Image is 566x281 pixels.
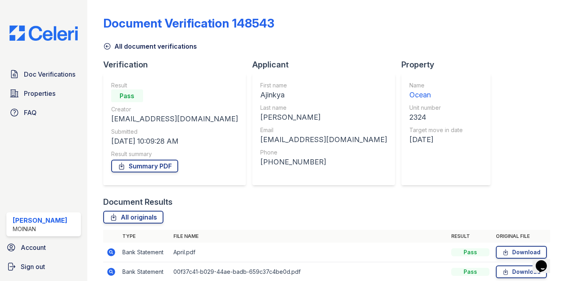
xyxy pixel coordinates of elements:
div: 2324 [409,112,463,123]
span: Account [21,243,46,252]
a: Doc Verifications [6,66,81,82]
th: Result [448,230,493,243]
div: Document Verification 148543 [103,16,274,30]
a: All originals [103,211,163,224]
th: File name [170,230,448,243]
img: CE_Logo_Blue-a8612792a0a2168367f1c8372b55b34899dd931a85d93a1a3d3e32e68fde9ad4.png [3,26,84,41]
div: Ocean [409,89,463,101]
div: [DATE] [409,134,463,145]
div: Email [260,126,387,134]
iframe: chat widget [533,249,558,273]
span: Properties [24,89,55,98]
div: Pass [451,268,489,276]
div: Moinian [13,225,67,233]
a: Name Ocean [409,81,463,101]
th: Type [119,230,170,243]
div: Target move in date [409,126,463,134]
div: Applicant [252,59,401,70]
div: Phone [260,148,387,156]
div: First name [260,81,387,89]
a: All document verifications [103,42,197,51]
span: Doc Verifications [24,69,75,79]
div: Submitted [111,128,238,136]
div: [EMAIL_ADDRESS][DOMAIN_NAME] [260,134,387,145]
div: Pass [451,248,489,256]
div: [PERSON_NAME] [260,112,387,123]
a: Download [496,265,547,278]
div: Ajinkya [260,89,387,101]
a: Summary PDF [111,160,178,172]
td: April.pdf [170,243,448,262]
div: Result [111,81,238,89]
th: Original file [493,230,550,243]
a: Sign out [3,259,84,275]
div: Creator [111,105,238,113]
a: Properties [6,85,81,101]
div: [PHONE_NUMBER] [260,156,387,168]
div: Document Results [103,196,173,208]
div: Name [409,81,463,89]
div: Pass [111,89,143,102]
div: Last name [260,104,387,112]
div: [PERSON_NAME] [13,216,67,225]
div: Verification [103,59,252,70]
a: FAQ [6,105,81,121]
td: Bank Statement [119,243,170,262]
a: Account [3,239,84,255]
a: Download [496,246,547,259]
div: [EMAIL_ADDRESS][DOMAIN_NAME] [111,113,238,125]
span: Sign out [21,262,45,271]
div: Property [401,59,497,70]
span: FAQ [24,108,37,117]
div: Unit number [409,104,463,112]
div: [DATE] 10:09:28 AM [111,136,238,147]
div: Result summary [111,150,238,158]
